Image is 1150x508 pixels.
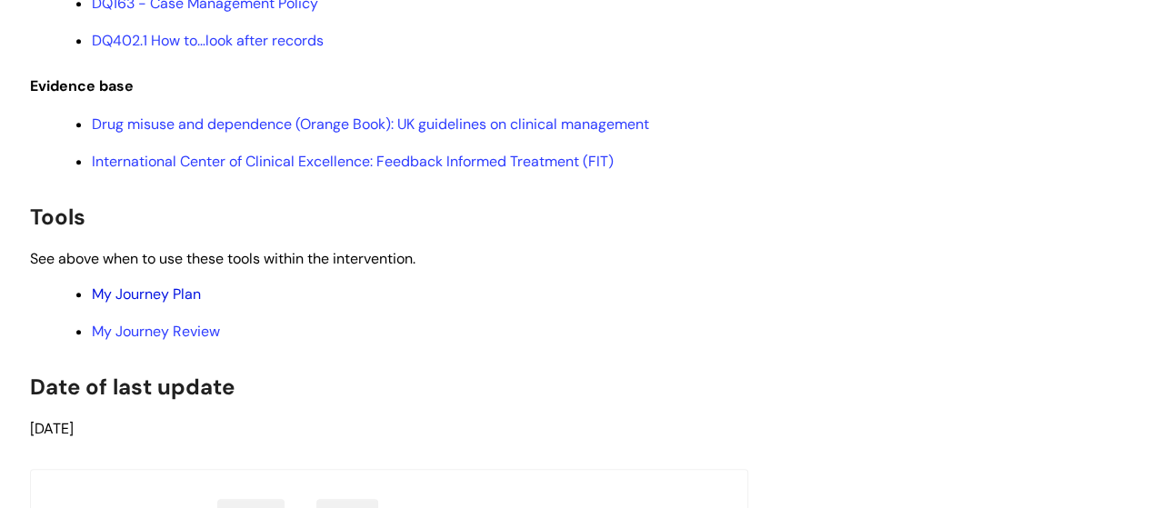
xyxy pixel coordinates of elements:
a: My Journey Plan [92,284,201,304]
a: My Journey Review [92,322,220,341]
span: See above when to use these tools within the intervention. [30,249,415,268]
span: Evidence base [30,76,134,95]
span: Tools [30,203,85,231]
a: International Center of Clinical Excellence: Feedback Informed Treatment (FIT) [92,152,614,171]
a: DQ402.1 How to…look after records [92,31,324,50]
a: Drug misuse and dependence (Orange Book): UK guidelines on clinical management [92,115,649,134]
span: Date of last update [30,373,235,401]
span: [DATE] [30,419,74,438]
